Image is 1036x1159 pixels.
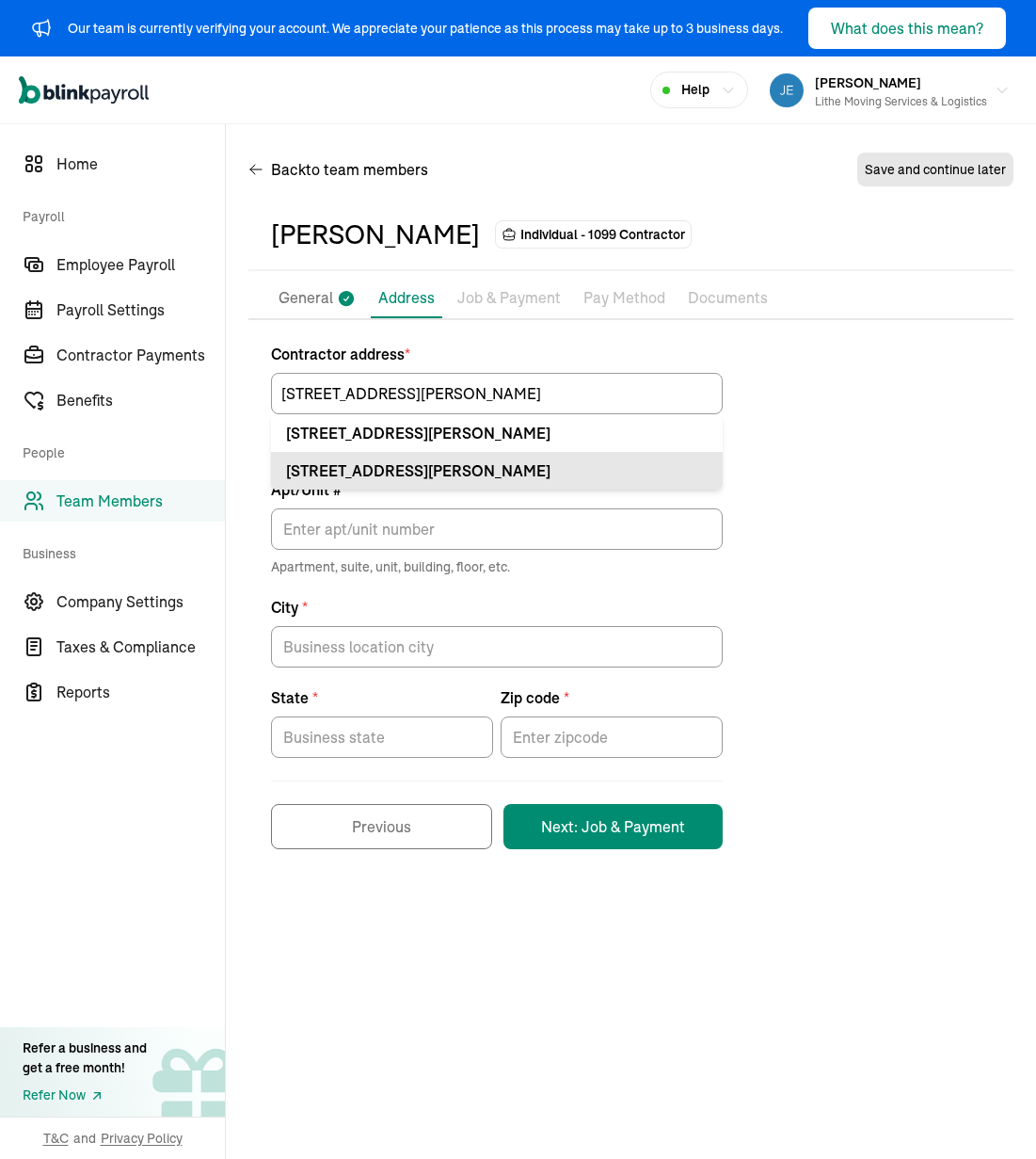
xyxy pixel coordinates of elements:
[23,425,214,476] span: People
[56,344,225,366] span: Contractor Payments
[271,557,723,577] span: Apartment, suite, unit, building, floor, etc.
[56,636,225,658] span: Taxes & Compliance
[271,215,480,254] div: [PERSON_NAME]
[271,686,493,709] label: State
[762,67,1017,114] button: [PERSON_NAME]Lithe Moving Services & Logistics
[271,804,492,849] button: Previous
[271,478,723,501] label: Apt/Unit #
[56,389,225,411] span: Benefits
[583,286,665,311] p: Pay Method
[23,1038,147,1078] div: Refer a business and get a free month!
[306,158,428,181] span: to team members
[56,681,225,703] span: Reports
[815,74,921,91] span: [PERSON_NAME]
[271,596,723,619] label: City
[43,1129,69,1148] span: T&C
[650,72,748,108] button: Help
[19,63,149,118] nav: Global
[520,225,685,244] span: Individual - 1099 Contractor
[271,716,493,758] input: Business state
[681,80,709,100] span: Help
[857,153,1013,186] button: Save and continue later
[271,373,723,414] input: Street address (Ex. 4594 UnionSt...)
[68,19,783,39] div: Our team is currently verifying your account. We appreciate your patience as this process may tak...
[56,153,225,175] span: Home
[942,1069,1036,1159] iframe: Chat Widget
[457,286,561,311] p: Job & Payment
[286,422,708,444] div: [STREET_ADDRESS][PERSON_NAME]
[23,525,214,577] span: Business
[56,253,225,276] span: Employee Payroll
[501,686,723,709] label: Zip code
[101,1129,183,1148] span: Privacy Policy
[23,1086,147,1105] a: Refer Now
[501,716,723,758] input: Enter zipcode
[56,490,225,512] span: Team Members
[279,286,333,311] p: General
[503,804,723,849] button: Next: Job & Payment
[286,459,708,482] div: [STREET_ADDRESS][PERSON_NAME]
[56,590,225,613] span: Company Settings
[23,188,214,240] span: Payroll
[248,147,428,192] button: Backto team members
[271,158,428,181] span: Back
[271,508,723,550] input: Enter apt/unit number
[271,626,723,668] input: Business location city
[688,286,768,311] p: Documents
[815,93,987,110] div: Lithe Moving Services & Logistics
[831,17,983,40] div: What does this mean?
[378,286,435,309] p: Address
[56,298,225,321] span: Payroll Settings
[808,8,1006,49] button: What does this mean?
[271,343,723,365] span: Contractor address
